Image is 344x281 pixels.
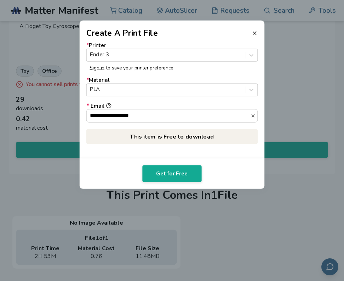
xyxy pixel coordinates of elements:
[86,103,258,109] div: Email
[86,77,258,96] label: Material
[86,27,158,39] h2: Create A Print File
[87,109,251,122] input: *Email
[142,165,201,182] button: Get for Free
[86,129,258,144] p: This item is Free to download
[90,65,254,71] p: to save your printer preference
[90,86,91,92] input: *MaterialPLA
[90,64,104,71] a: Sign in
[86,43,258,62] label: Printer
[106,103,111,108] button: *Email
[250,113,257,118] button: *Email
